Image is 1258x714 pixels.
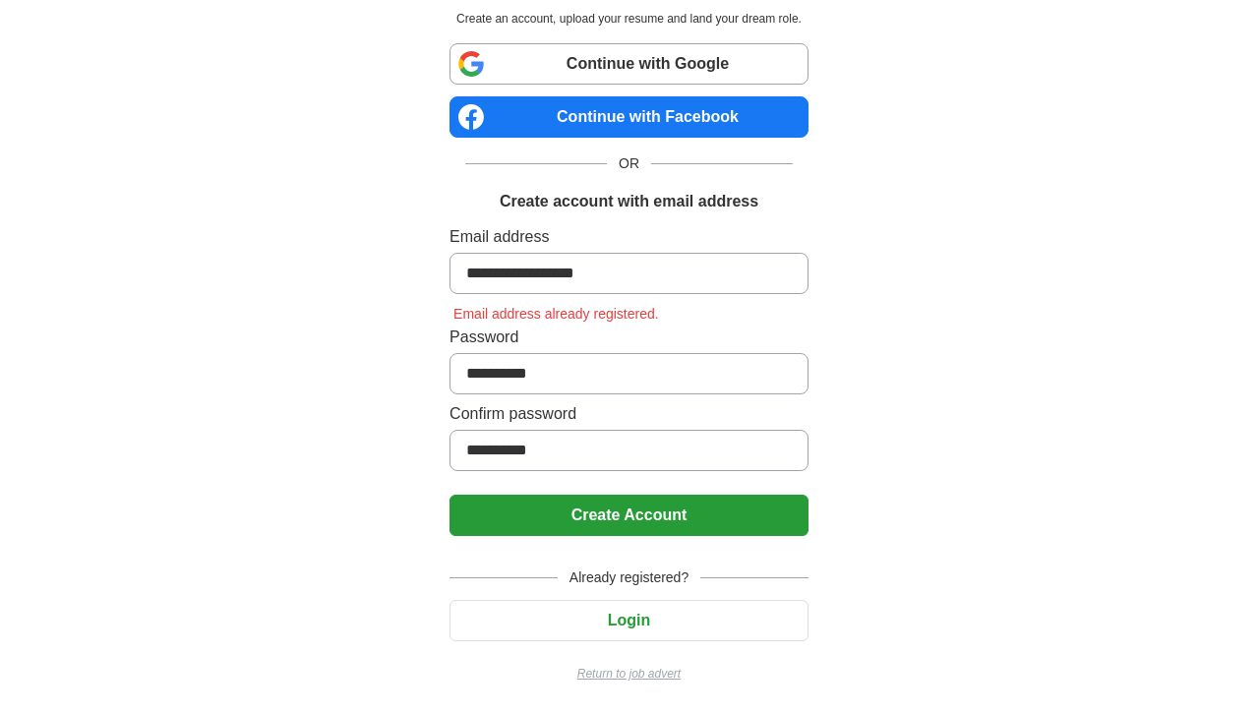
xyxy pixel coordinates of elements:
span: Already registered? [558,567,700,588]
a: Return to job advert [449,665,809,683]
p: Create an account, upload your resume and land your dream role. [453,10,805,28]
button: Create Account [449,495,809,536]
a: Login [449,612,809,628]
span: Email address already registered. [449,306,663,322]
label: Email address [449,225,809,249]
label: Confirm password [449,402,809,426]
a: Continue with Facebook [449,96,809,138]
span: OR [607,153,651,174]
label: Password [449,326,809,349]
a: Continue with Google [449,43,809,85]
button: Login [449,600,809,641]
h1: Create account with email address [500,190,758,213]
